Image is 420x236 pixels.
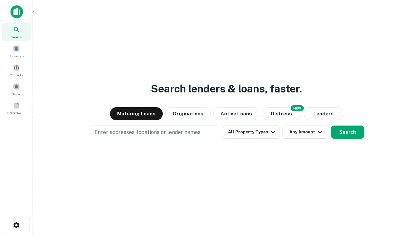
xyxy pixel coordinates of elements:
[2,99,31,117] a: SREO Search
[89,126,220,139] button: Enter addresses, locations or lender names
[291,105,304,111] div: NEW
[151,81,302,97] h3: Search lenders & loans, faster.
[283,126,328,139] button: Any Amount
[331,126,364,139] button: Search
[10,72,23,78] span: Contacts
[10,5,23,18] img: capitalize-icon.png
[213,107,259,120] button: Active Loans
[2,80,31,98] a: Saved
[12,91,21,97] span: Saved
[262,107,301,120] button: Search distressed loans with lien and other non-mortgage details.
[2,23,31,41] a: Search
[387,184,420,215] iframe: Chat Widget
[6,110,27,116] span: SREO Search
[165,107,211,120] button: Originations
[304,107,343,120] button: Lenders
[94,128,200,136] p: Enter addresses, locations or lender names
[9,53,24,59] span: Borrowers
[223,126,280,139] button: All Property Types
[2,61,31,79] a: Contacts
[110,107,163,120] button: Maturing Loans
[2,42,31,60] a: Borrowers
[10,34,22,40] span: Search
